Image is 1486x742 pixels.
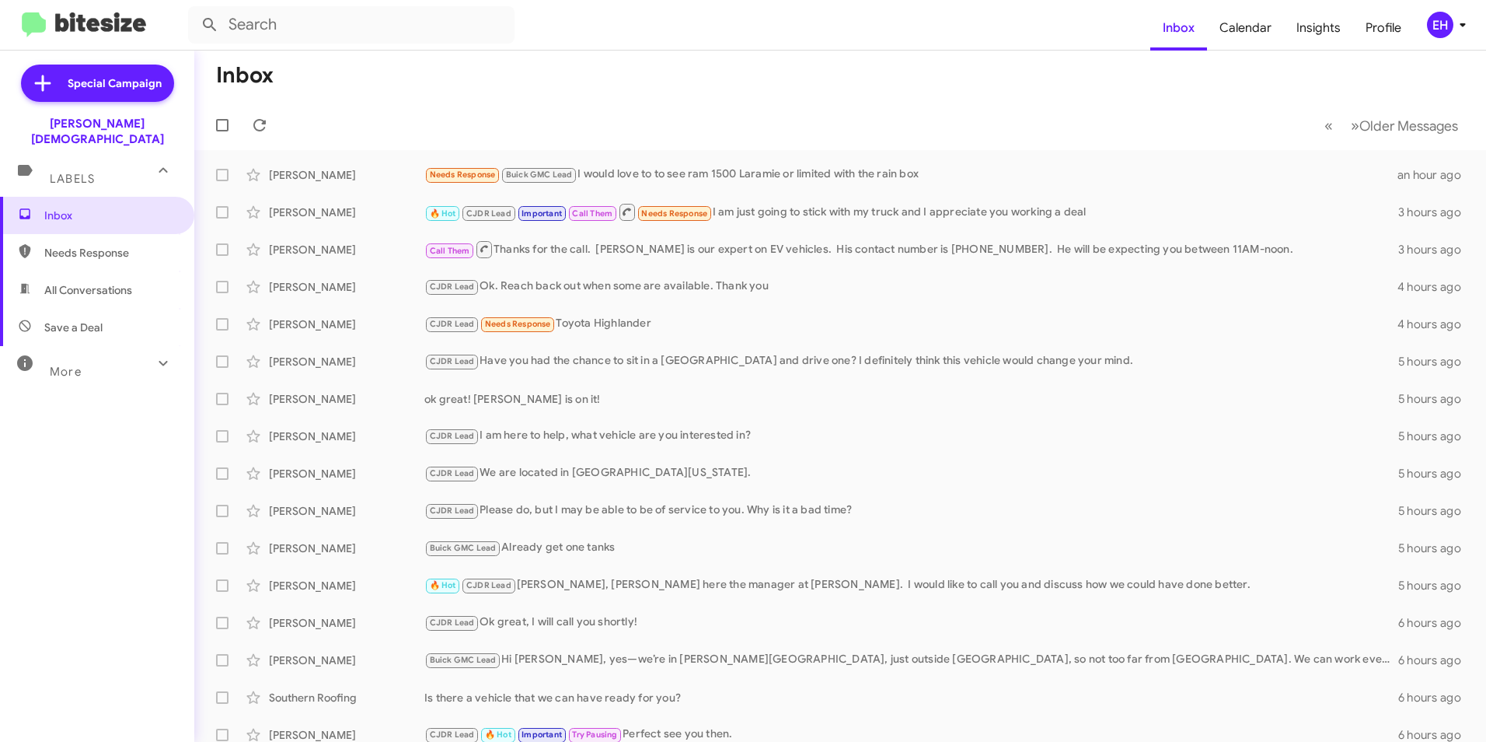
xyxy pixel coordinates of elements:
[269,167,424,183] div: [PERSON_NAME]
[430,356,475,366] span: CJDR Lead
[485,319,551,329] span: Needs Response
[269,279,424,295] div: [PERSON_NAME]
[1398,690,1474,705] div: 6 hours ago
[424,240,1398,259] div: Thanks for the call. [PERSON_NAME] is our expert on EV vehicles. His contact number is [PHONE_NUM...
[269,242,424,257] div: [PERSON_NAME]
[430,580,456,590] span: 🔥 Hot
[44,282,132,298] span: All Conversations
[506,170,573,180] span: Buick GMC Lead
[188,6,515,44] input: Search
[430,431,475,441] span: CJDR Lead
[269,354,424,369] div: [PERSON_NAME]
[269,690,424,705] div: Southern Roofing
[44,245,176,261] span: Needs Response
[1207,5,1284,51] a: Calendar
[44,320,103,335] span: Save a Deal
[1341,110,1467,142] button: Next
[216,63,274,88] h1: Inbox
[572,730,617,740] span: Try Pausing
[424,651,1398,669] div: Hi [PERSON_NAME], yes—we’re in [PERSON_NAME][GEOGRAPHIC_DATA], just outside [GEOGRAPHIC_DATA], so...
[269,653,424,668] div: [PERSON_NAME]
[1150,5,1207,51] a: Inbox
[1398,578,1474,593] div: 5 hours ago
[424,166,1397,184] div: I would love to to see ram 1500 Laramie or limited with the rain box
[1316,110,1467,142] nav: Page navigation example
[269,578,424,593] div: [PERSON_NAME]
[430,319,475,329] span: CJDR Lead
[44,208,176,223] span: Inbox
[521,208,562,219] span: Important
[68,75,162,91] span: Special Campaign
[641,208,707,219] span: Needs Response
[1315,110,1342,142] button: Previous
[424,391,1398,407] div: ok great! [PERSON_NAME] is on it!
[1398,653,1474,668] div: 6 hours ago
[269,429,424,444] div: [PERSON_NAME]
[1398,242,1474,257] div: 3 hours ago
[50,365,82,379] span: More
[424,464,1398,482] div: We are located in [GEOGRAPHIC_DATA][US_STATE].
[1398,466,1474,481] div: 5 hours ago
[485,730,511,740] span: 🔥 Hot
[1359,117,1458,135] span: Older Messages
[1397,167,1474,183] div: an hour ago
[269,615,424,631] div: [PERSON_NAME]
[521,730,562,740] span: Important
[430,246,470,256] span: Call Them
[269,503,424,519] div: [PERSON_NAME]
[269,466,424,481] div: [PERSON_NAME]
[424,576,1398,594] div: [PERSON_NAME], [PERSON_NAME] here the manager at [PERSON_NAME]. I would like to call you and disc...
[424,539,1398,557] div: Already get one tanks
[1427,12,1453,38] div: EH
[430,618,475,628] span: CJDR Lead
[1398,615,1474,631] div: 6 hours ago
[1414,12,1469,38] button: EH
[1397,317,1474,332] div: 4 hours ago
[1398,503,1474,519] div: 5 hours ago
[424,352,1398,370] div: Have you had the chance to sit in a [GEOGRAPHIC_DATA] and drive one? I definitely think this vehi...
[430,208,456,219] span: 🔥 Hot
[466,580,511,590] span: CJDR Lead
[430,543,497,553] span: Buick GMC Lead
[1398,391,1474,407] div: 5 hours ago
[430,468,475,478] span: CJDR Lead
[1398,205,1474,220] div: 3 hours ago
[1398,429,1474,444] div: 5 hours ago
[572,208,612,219] span: Call Them
[1398,541,1474,556] div: 5 hours ago
[1284,5,1353,51] a: Insights
[1324,116,1333,135] span: «
[424,315,1397,333] div: Toyota Highlander
[424,614,1398,632] div: Ok great, I will call you shortly!
[1353,5,1414,51] a: Profile
[21,65,174,102] a: Special Campaign
[430,655,497,665] span: Buick GMC Lead
[430,506,475,516] span: CJDR Lead
[50,172,95,186] span: Labels
[1398,354,1474,369] div: 5 hours ago
[430,282,475,292] span: CJDR Lead
[269,541,424,556] div: [PERSON_NAME]
[466,208,511,219] span: CJDR Lead
[1351,116,1359,135] span: »
[269,317,424,332] div: [PERSON_NAME]
[1397,279,1474,295] div: 4 hours ago
[430,170,496,180] span: Needs Response
[424,427,1398,445] div: I am here to help, what vehicle are you interested in?
[424,690,1398,705] div: Is there a vehicle that we can have ready for you?
[269,205,424,220] div: [PERSON_NAME]
[430,730,475,740] span: CJDR Lead
[424,502,1398,520] div: Please do, but I may be able to be of service to you. Why is it a bad time?
[424,202,1398,222] div: I am just going to stick with my truck and I appreciate you working a deal
[269,391,424,407] div: [PERSON_NAME]
[424,278,1397,296] div: Ok. Reach back out when some are available. Thank you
